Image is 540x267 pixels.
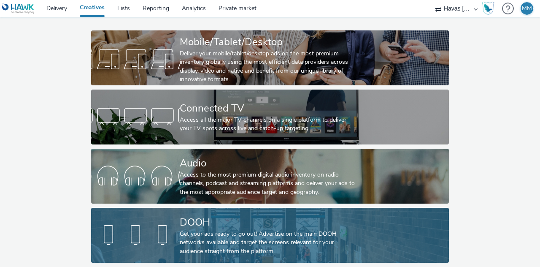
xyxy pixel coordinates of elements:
[180,35,357,49] div: Mobile/Tablet/Desktop
[180,49,357,84] div: Deliver your mobile/tablet/desktop ads on the most premium inventory globally using the most effi...
[91,30,449,85] a: Mobile/Tablet/DesktopDeliver your mobile/tablet/desktop ads on the most premium inventory globall...
[2,3,35,14] img: undefined Logo
[180,116,357,133] div: Access all the major TV channels on a single platform to deliver your TV spots across live and ca...
[180,101,357,116] div: Connected TV
[180,215,357,230] div: DOOH
[91,90,449,144] a: Connected TVAccess all the major TV channels on a single platform to deliver your TV spots across...
[482,2,494,15] img: Hawk Academy
[180,230,357,256] div: Get your ads ready to go out! Advertise on the main DOOH networks available and target the screen...
[91,149,449,204] a: AudioAccess to the most premium digital audio inventory on radio channels, podcast and streaming ...
[482,2,498,15] a: Hawk Academy
[180,171,357,196] div: Access to the most premium digital audio inventory on radio channels, podcast and streaming platf...
[91,208,449,263] a: DOOHGet your ads ready to go out! Advertise on the main DOOH networks available and target the sc...
[180,156,357,171] div: Audio
[522,2,532,15] div: MM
